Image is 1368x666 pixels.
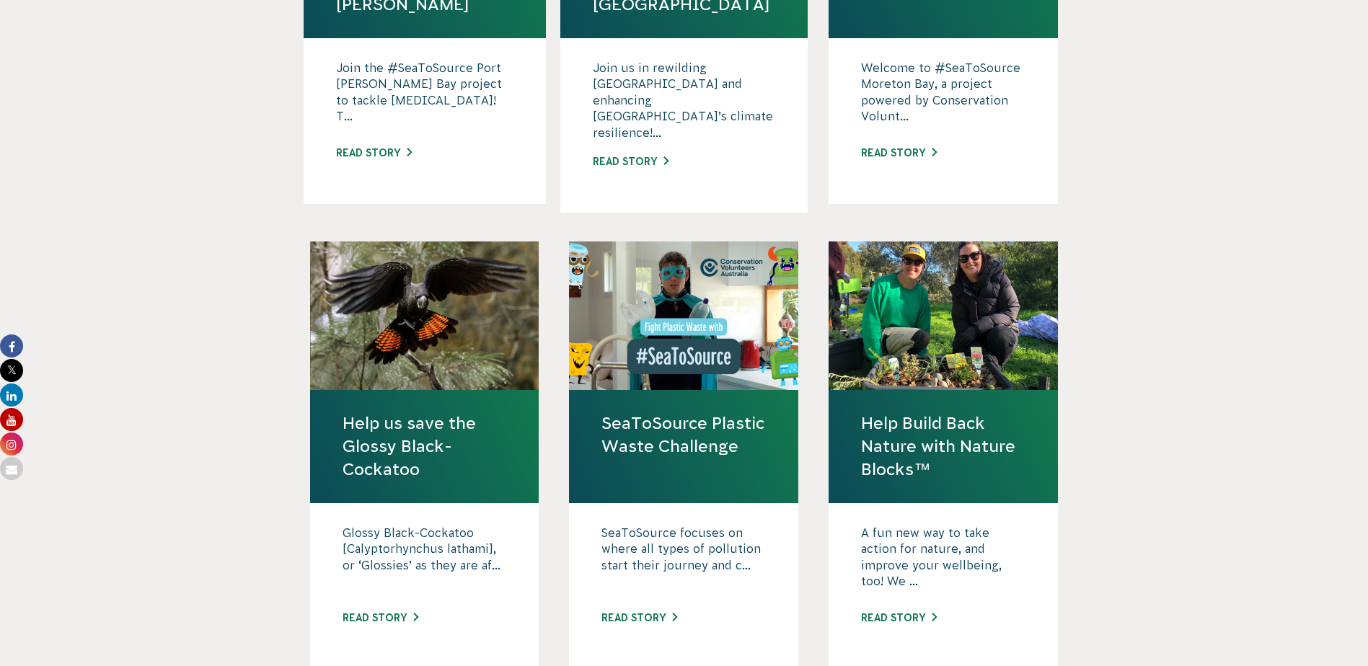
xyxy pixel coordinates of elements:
a: SeaToSource Plastic Waste Challenge [601,412,766,458]
p: Glossy Black-Cockatoo [Calyptorhynchus lathami], or ‘Glossies’ as they are af... [343,525,507,597]
a: Read story [861,612,937,623]
a: Read story [601,612,677,623]
a: Read story [593,156,668,167]
p: SeaToSource focuses on where all types of pollution start their journey and c... [601,525,766,597]
p: Welcome to #SeaToSource Moreton Bay, a project powered by Conservation Volunt... [861,60,1025,132]
a: Read story [336,147,412,159]
p: A fun new way to take action for nature, and improve your wellbeing, too! We ... [861,525,1025,597]
a: Read story [343,612,418,623]
p: Join us in rewilding [GEOGRAPHIC_DATA] and enhancing [GEOGRAPHIC_DATA]’s climate resilience!... [593,60,775,141]
a: Help us save the Glossy Black-Cockatoo [343,412,507,481]
a: Help Build Back Nature with Nature Blocks™ [861,412,1025,481]
a: Read story [861,147,937,159]
p: Join the #SeaToSource Port [PERSON_NAME] Bay project to tackle [MEDICAL_DATA]! T... [336,60,513,132]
